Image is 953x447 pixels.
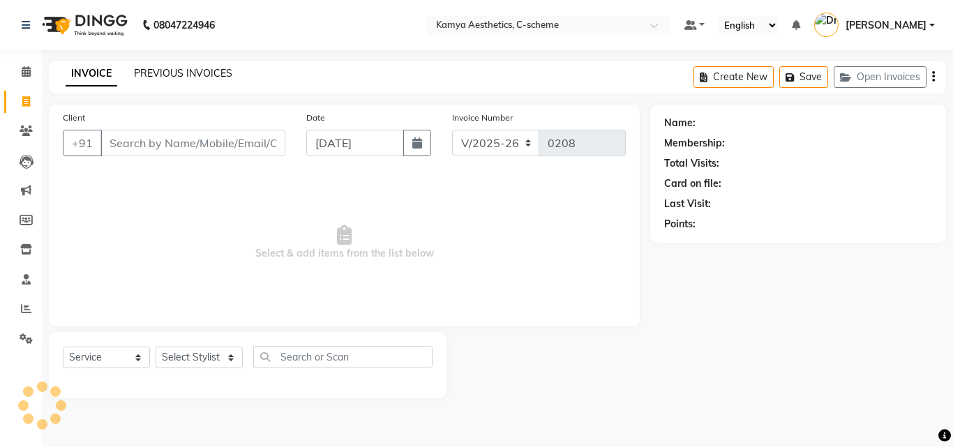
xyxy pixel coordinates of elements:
[63,173,626,312] span: Select & add items from the list below
[66,61,117,86] a: INVOICE
[846,18,926,33] span: [PERSON_NAME]
[664,176,721,191] div: Card on file:
[63,112,85,124] label: Client
[63,130,102,156] button: +91
[693,66,774,88] button: Create New
[306,112,325,124] label: Date
[814,13,839,37] img: Dr Tanvi Ahmed
[664,197,711,211] div: Last Visit:
[834,66,926,88] button: Open Invoices
[153,6,215,45] b: 08047224946
[664,217,696,232] div: Points:
[779,66,828,88] button: Save
[253,346,433,368] input: Search or Scan
[100,130,285,156] input: Search by Name/Mobile/Email/Code
[664,156,719,171] div: Total Visits:
[664,136,725,151] div: Membership:
[664,116,696,130] div: Name:
[36,6,131,45] img: logo
[134,67,232,79] a: PREVIOUS INVOICES
[452,112,513,124] label: Invoice Number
